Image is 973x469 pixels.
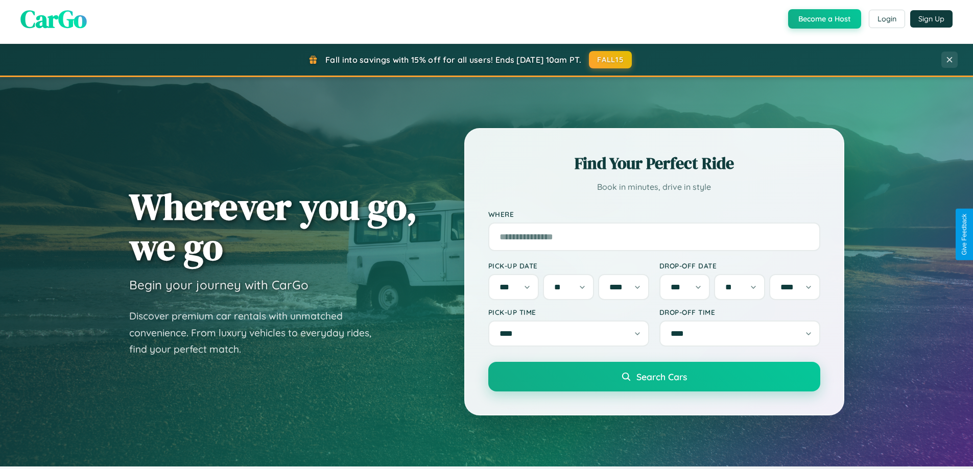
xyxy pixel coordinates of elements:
button: Become a Host [788,9,861,29]
label: Drop-off Time [659,308,820,316]
h1: Wherever you go, we go [129,186,417,267]
label: Drop-off Date [659,261,820,270]
label: Where [488,210,820,218]
label: Pick-up Time [488,308,649,316]
button: FALL15 [589,51,632,68]
button: Search Cars [488,362,820,391]
p: Book in minutes, drive in style [488,180,820,194]
h3: Begin your journey with CarGo [129,277,308,292]
div: Give Feedback [961,214,968,255]
button: Sign Up [910,10,953,28]
p: Discover premium car rentals with unmatched convenience. From luxury vehicles to everyday rides, ... [129,308,385,358]
button: Login [869,10,905,28]
label: Pick-up Date [488,261,649,270]
h2: Find Your Perfect Ride [488,152,820,175]
span: Search Cars [636,371,687,382]
span: CarGo [20,2,87,36]
span: Fall into savings with 15% off for all users! Ends [DATE] 10am PT. [325,55,581,65]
